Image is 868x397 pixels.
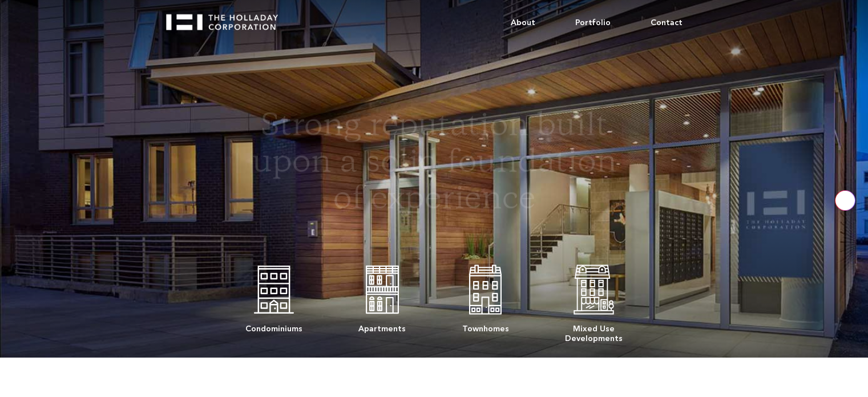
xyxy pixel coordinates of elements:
[358,318,406,334] div: Apartments
[631,6,703,40] a: Contact
[565,318,623,343] div: Mixed Use Developments
[555,6,631,40] a: Portfolio
[462,318,509,334] div: Townhomes
[247,109,622,219] h1: Strong reputation built upon a solid foundation of experience
[166,6,288,30] a: home
[245,318,302,334] div: Condominiums
[491,6,555,40] a: About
